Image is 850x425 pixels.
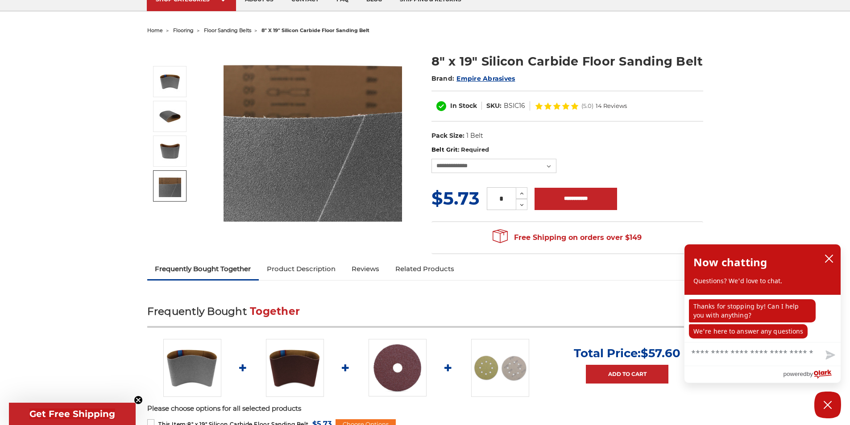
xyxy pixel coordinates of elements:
[134,396,143,404] button: Close teaser
[814,392,841,418] button: Close Chatbox
[456,74,515,83] a: Empire Abrasives
[29,408,115,419] span: Get Free Shipping
[783,368,806,380] span: powered
[486,101,502,111] dt: SKU:
[684,244,841,383] div: olark chatbox
[163,339,221,397] img: 7-7-8" x 29-1-2 " Silicon Carbide belt for aggressive sanding on concrete and hardwood floors as ...
[493,229,642,247] span: Free Shipping on orders over $149
[147,404,703,414] p: Please choose options for all selected products
[693,276,832,285] p: Questions? We'd love to chat.
[344,259,387,279] a: Reviews
[684,295,841,342] div: chat
[250,305,300,318] span: Together
[173,27,194,33] a: flooring
[159,140,181,162] img: Silicon Carbide 7-7-8" x 29-1-2 " sanding belt designed for hardwood and concrete floor sanding, ...
[224,43,402,222] img: 7-7-8" x 29-1-2 " Silicon Carbide belt for aggressive sanding on concrete and hardwood floors as ...
[204,27,251,33] a: floor sanding belts
[461,146,489,153] small: Required
[147,305,247,318] span: Frequently Bought
[466,131,483,140] dd: 1 Belt
[431,53,703,70] h1: 8" x 19" Silicon Carbide Floor Sanding Belt
[159,70,181,93] img: 7-7-8" x 29-1-2 " Silicon Carbide belt for aggressive sanding on concrete and hardwood floors as ...
[147,27,163,33] a: home
[147,259,259,279] a: Frequently Bought Together
[504,101,525,111] dd: BSIC16
[450,102,477,110] span: In Stock
[159,105,181,128] img: 7-7-8" x 29-1-2 " Silicon Carbide belt for floor sanding, compatible with Clarke EZ-7-7-8 sanders...
[783,366,841,383] a: Powered by Olark
[818,345,841,366] button: Send message
[259,259,344,279] a: Product Description
[689,299,816,322] p: Thanks for stopping by! Can I help you with anything?
[431,131,464,140] dt: Pack Size:
[159,175,181,197] img: Silicon Carbide 7-7-8-inch by 29-1-2 -inch belt for floor sanding, compatible with Clarke EZ-7-7-...
[387,259,462,279] a: Related Products
[641,346,680,360] span: $57.60
[261,27,369,33] span: 8" x 19" silicon carbide floor sanding belt
[822,252,836,265] button: close chatbox
[693,253,767,271] h2: Now chatting
[9,403,136,425] div: Get Free ShippingClose teaser
[431,187,480,209] span: $5.73
[431,74,455,83] span: Brand:
[574,346,680,360] p: Total Price:
[431,145,703,154] label: Belt Grit:
[689,324,808,338] p: We're here to answer any questions
[586,365,668,384] a: Add to Cart
[581,103,593,109] span: (5.0)
[596,103,627,109] span: 14 Reviews
[807,368,813,380] span: by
